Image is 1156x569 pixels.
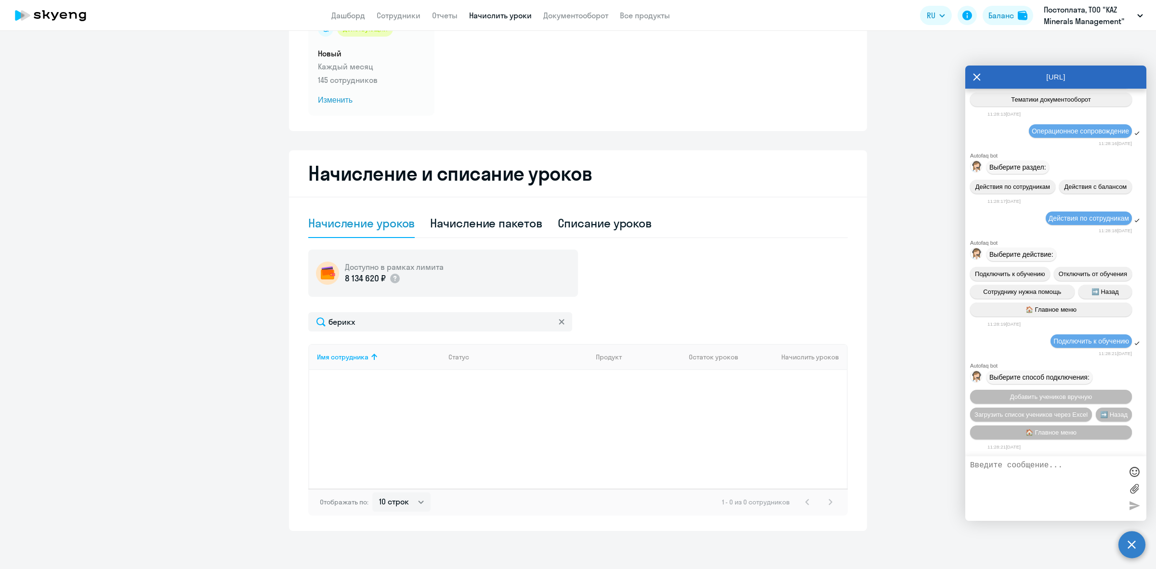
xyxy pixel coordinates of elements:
div: Списание уроков [558,215,652,231]
img: bot avatar [971,371,983,385]
span: Отображать по: [320,498,368,506]
span: Остаток уроков [689,353,738,361]
h5: Новый [318,48,425,59]
a: Документооборот [543,11,608,20]
div: Autofaq bot [970,153,1146,159]
input: Поиск по имени, email, продукту или статусу [308,312,572,331]
span: Тематики документооборот [1011,96,1091,103]
button: 🏠 Главное меню [970,303,1132,317]
span: Выберите способ подключения: [989,373,1090,381]
span: Сотруднику нужна помощь [983,288,1061,295]
span: Выберите действие: [989,251,1053,258]
span: Подключить к обучению [975,270,1045,278]
a: Сотрудники [377,11,420,20]
div: Autofaq bot [970,240,1146,246]
div: Имя сотрудника [317,353,368,361]
span: ➡️ Назад [1100,411,1128,418]
label: Лимит 10 файлов [1127,481,1142,496]
div: Статус [448,353,469,361]
time: 11:28:13[DATE] [987,111,1021,117]
button: ➡️ Назад [1096,408,1132,422]
div: Начисление пакетов [430,215,542,231]
time: 11:28:21[DATE] [987,444,1021,450]
th: Начислить уроков [749,344,847,370]
button: 🏠 Главное меню [970,425,1132,439]
span: 🏠 Главное меню [1025,306,1077,313]
button: Отключить от обучения [1054,267,1132,281]
time: 11:28:19[DATE] [987,321,1021,327]
div: Остаток уроков [689,353,749,361]
span: Действия с балансом [1064,183,1127,190]
button: RU [920,6,952,25]
img: wallet-circle.png [316,262,339,285]
button: Постоплата, ТОО "KAZ Minerals Management" [1039,4,1148,27]
img: bot avatar [971,248,983,262]
time: 11:28:17[DATE] [987,198,1021,204]
h2: Начисление и списание уроков [308,162,848,185]
span: Подключить к обучению [1053,337,1129,345]
div: Autofaq bot [970,363,1146,369]
div: Продукт [596,353,682,361]
span: RU [927,10,935,21]
span: Операционное сопровождение [1032,127,1129,135]
time: 11:28:18[DATE] [1099,228,1132,233]
p: 145 сотрудников [318,74,425,86]
span: Загрузить список учеников через Excel [974,411,1088,418]
button: Добавить учеников вручную [970,390,1132,404]
span: Выберите раздел: [989,163,1046,171]
span: 🏠 Главное меню [1025,429,1077,436]
div: Статус [448,353,588,361]
button: Балансbalance [983,6,1033,25]
button: Загрузить список учеников через Excel [970,408,1092,422]
a: Отчеты [432,11,458,20]
span: Действия по сотрудникам [975,183,1050,190]
img: balance [1018,11,1027,20]
span: Изменить [318,94,425,106]
div: Продукт [596,353,622,361]
h5: Доступно в рамках лимита [345,262,444,272]
a: Все продукты [620,11,670,20]
span: Действия по сотрудникам [1049,214,1129,222]
div: Имя сотрудника [317,353,441,361]
span: Отключить от обучения [1059,270,1127,278]
p: 8 134 620 ₽ [345,272,385,285]
button: Сотруднику нужна помощь [970,285,1075,299]
span: Добавить учеников вручную [1010,393,1092,400]
a: Начислить уроки [469,11,532,20]
a: Дашборд [331,11,365,20]
button: Действия с балансом [1059,180,1132,194]
time: 11:28:16[DATE] [1099,141,1132,146]
time: 11:28:21[DATE] [1099,351,1132,356]
button: Тематики документооборот [970,93,1132,106]
button: ➡️ Назад [1078,285,1132,299]
p: Каждый месяц [318,61,425,72]
p: Постоплата, ТОО "KAZ Minerals Management" [1044,4,1133,27]
span: ➡️ Назад [1091,288,1119,295]
div: Начисление уроков [308,215,415,231]
img: bot avatar [971,161,983,175]
span: 1 - 0 из 0 сотрудников [722,498,790,506]
button: Подключить к обучению [970,267,1050,281]
div: Баланс [988,10,1014,21]
button: Действия по сотрудникам [970,180,1055,194]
